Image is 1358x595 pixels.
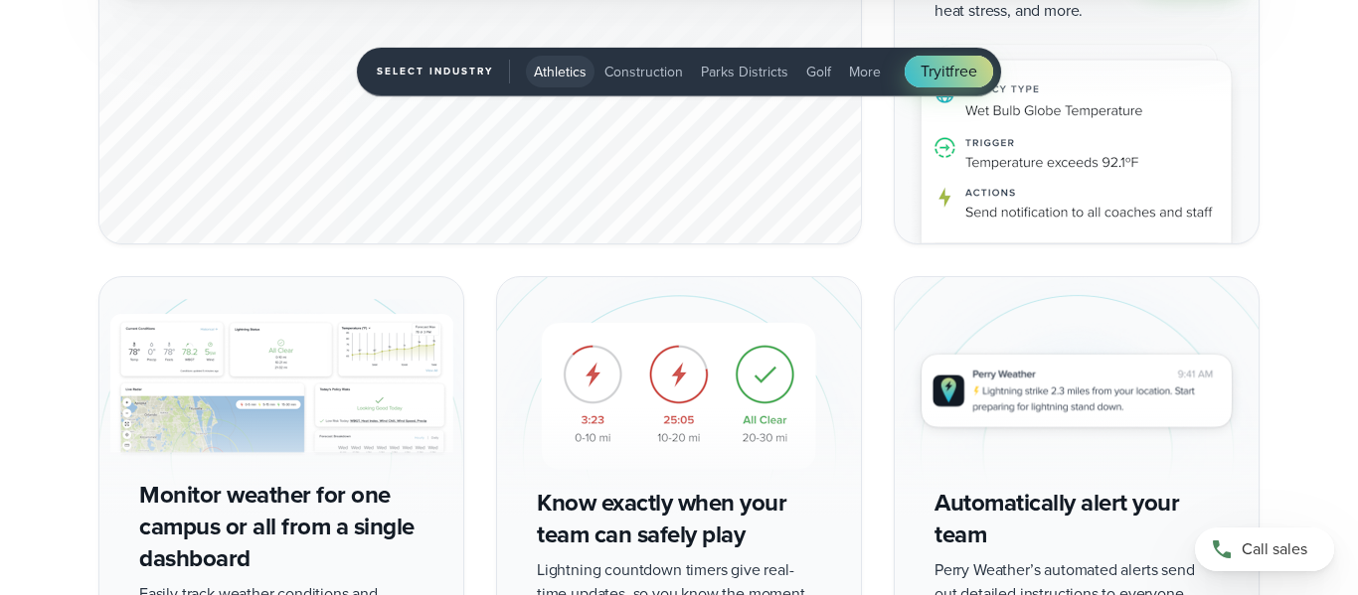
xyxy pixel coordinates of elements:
[798,56,839,87] button: Golf
[941,60,950,82] span: it
[1242,537,1307,561] span: Call sales
[1195,527,1334,571] a: Call sales
[526,56,594,87] button: Athletics
[849,62,881,82] span: More
[604,62,683,82] span: Construction
[534,62,587,82] span: Athletics
[701,62,788,82] span: Parks Districts
[806,62,831,82] span: Golf
[921,60,976,83] span: Try free
[905,56,992,87] a: Tryitfree
[596,56,691,87] button: Construction
[377,60,510,83] span: Select Industry
[693,56,796,87] button: Parks Districts
[841,56,889,87] button: More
